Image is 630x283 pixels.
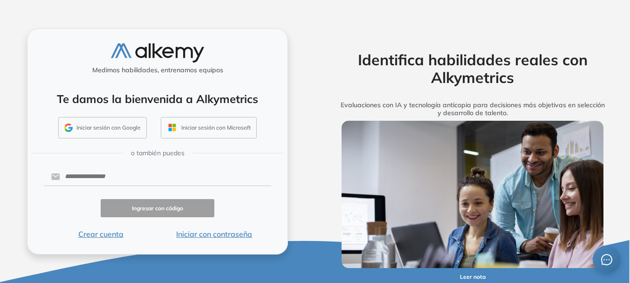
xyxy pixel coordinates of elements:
button: Iniciar sesión con Microsoft [161,117,257,138]
img: logo-alkemy [111,43,204,62]
img: GMAIL_ICON [64,124,73,132]
button: Crear cuenta [44,228,157,240]
span: message [601,254,612,265]
h2: Identifica habilidades reales con Alkymetrics [327,51,618,87]
button: Iniciar con contraseña [157,228,271,240]
h5: Evaluaciones con IA y tecnología anticopia para decisiones más objetivas en selección y desarroll... [327,101,618,117]
span: o también puedes [131,148,185,158]
h5: Medimos habilidades, entrenamos equipos [31,66,284,74]
img: img-more-info [342,121,603,268]
button: Ingresar con código [101,199,214,217]
img: OUTLOOK_ICON [167,122,178,133]
h4: Te damos la bienvenida a Alkymetrics [40,92,275,106]
button: Iniciar sesión con Google [58,117,147,138]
